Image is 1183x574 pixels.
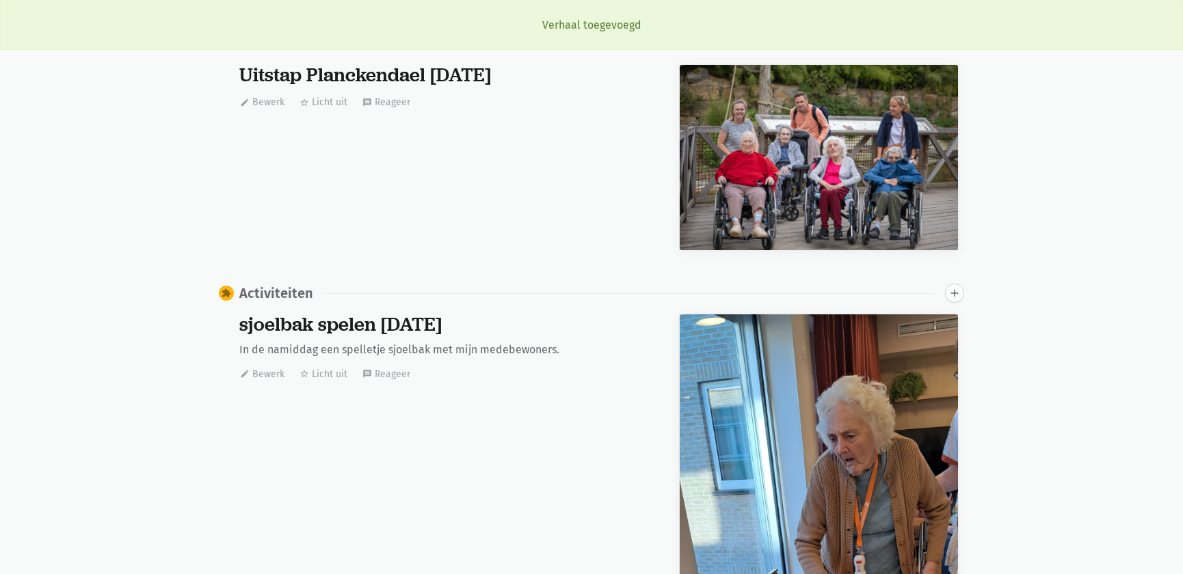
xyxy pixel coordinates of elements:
[299,92,348,113] button: Licht uit
[239,92,285,113] button: Bewerk
[542,16,641,34] span: Verhaal toegevoegd
[239,342,645,358] div: In de namiddag een spelletje sjoelbak met mijn medebewoners.
[362,369,372,379] i: message
[240,369,250,379] i: edit
[239,286,313,301] div: Activiteiten
[239,364,285,385] button: Bewerk
[948,287,961,299] i: add
[362,92,411,113] button: Reageer
[239,64,645,86] div: Uitstap Planckendael [DATE]
[240,98,250,107] i: edit
[239,314,645,336] div: sjoelbak spelen [DATE]
[362,98,372,107] i: message
[300,369,309,379] i: star_border
[300,98,309,107] i: star_border
[362,364,411,385] button: Reageer
[222,288,231,298] i: extension
[299,364,348,385] button: Licht uit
